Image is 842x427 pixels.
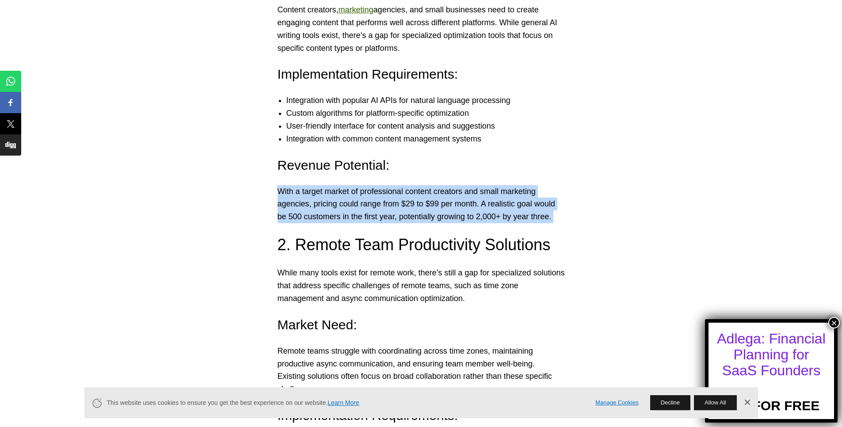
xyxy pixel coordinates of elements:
a: Learn More [328,399,359,406]
svg: Cookie Icon [91,397,103,408]
li: Custom algorithms for platform-specific optimization [286,107,574,120]
li: Integration with common content management systems [286,133,574,145]
a: Dismiss Banner [740,396,754,409]
button: Allow All [694,395,736,410]
li: Integration with popular AI APIs for natural language processing [286,94,574,107]
h3: 2. Remote Team Productivity Solutions [278,234,565,256]
button: Close [828,317,840,328]
h4: Market Need: [278,316,565,334]
button: Decline [650,395,690,410]
p: While many tools exist for remote work, there’s still a gap for specialized solutions that addres... [278,267,565,305]
a: TRY FOR FREE [723,383,819,413]
h4: Revenue Potential: [278,156,565,175]
h4: Implementation Requirements: [278,65,565,84]
li: User-friendly interface for content analysis and suggestions [286,120,574,133]
a: Manage Cookies [595,398,639,408]
a: marketing [339,5,373,14]
p: With a target market of professional content creators and small marketing agencies, pricing could... [278,185,565,223]
div: Adlega: Financial Planning for SaaS Founders [716,331,826,378]
p: Remote teams struggle with coordinating across time zones, maintaining productive async communica... [278,345,565,396]
p: Content creators, agencies, and small businesses need to create engaging content that performs we... [278,4,565,54]
span: This website uses cookies to ensure you get the best experience on our website. [107,398,583,408]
